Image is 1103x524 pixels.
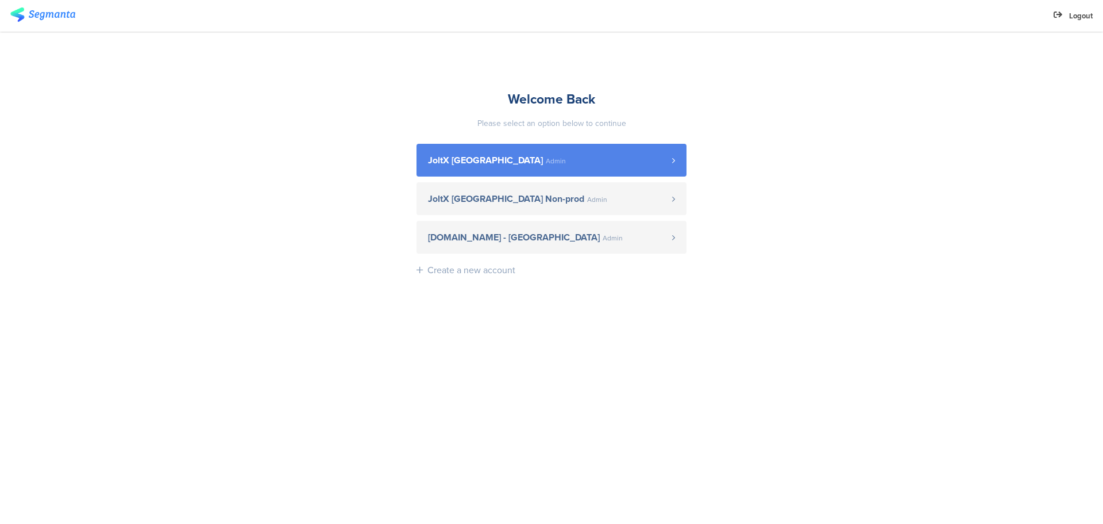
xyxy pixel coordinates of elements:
a: JoltX [GEOGRAPHIC_DATA] Admin [416,144,687,177]
span: [DOMAIN_NAME] - [GEOGRAPHIC_DATA] [428,233,600,242]
span: Logout [1069,10,1093,21]
a: JoltX [GEOGRAPHIC_DATA] Non-prod Admin [416,182,687,215]
span: Admin [603,235,623,242]
a: [DOMAIN_NAME] - [GEOGRAPHIC_DATA] Admin [416,221,687,254]
div: Please select an option below to continue [416,117,687,129]
span: Admin [587,196,607,203]
div: Create a new account [427,263,515,277]
span: Admin [546,158,566,165]
div: Welcome Back [416,89,687,109]
span: JoltX [GEOGRAPHIC_DATA] [428,156,543,165]
span: JoltX [GEOGRAPHIC_DATA] Non-prod [428,194,584,204]
img: segmanta logo [10,7,75,22]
